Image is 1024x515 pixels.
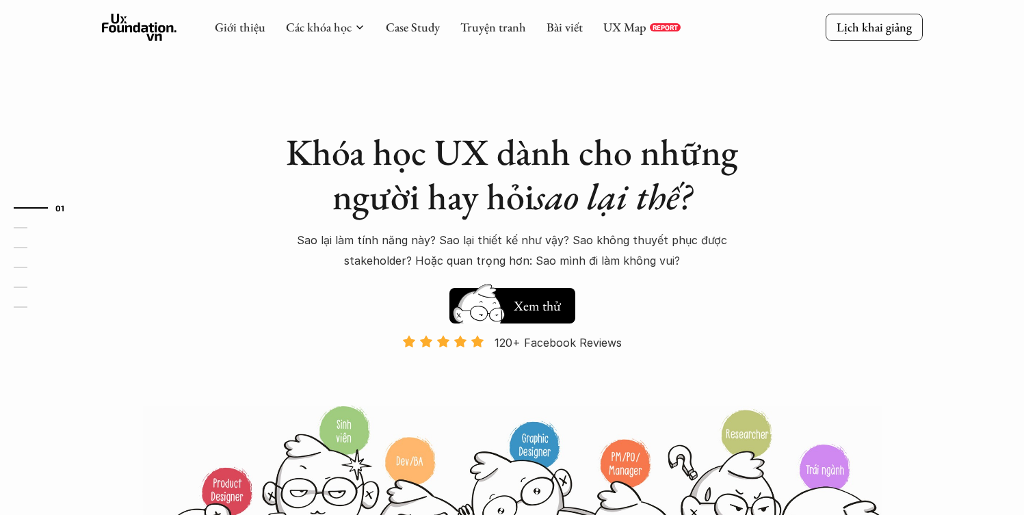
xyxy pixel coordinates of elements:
[653,23,678,31] p: REPORT
[273,130,752,219] h1: Khóa học UX dành cho những người hay hỏi
[386,19,440,35] a: Case Study
[534,172,692,220] em: sao lại thế?
[650,23,681,31] a: REPORT
[826,14,923,40] a: Lịch khai giảng
[460,19,526,35] a: Truyện tranh
[514,296,561,315] h5: Xem thử
[495,332,622,353] p: 120+ Facebook Reviews
[391,334,634,404] a: 120+ Facebook Reviews
[603,19,646,35] a: UX Map
[837,19,912,35] p: Lịch khai giảng
[14,200,79,216] a: 01
[55,203,65,213] strong: 01
[547,19,583,35] a: Bài viết
[215,19,265,35] a: Giới thiệu
[286,19,352,35] a: Các khóa học
[280,230,745,272] p: Sao lại làm tính năng này? Sao lại thiết kế như vậy? Sao không thuyết phục được stakeholder? Hoặc...
[449,281,575,323] a: Xem thử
